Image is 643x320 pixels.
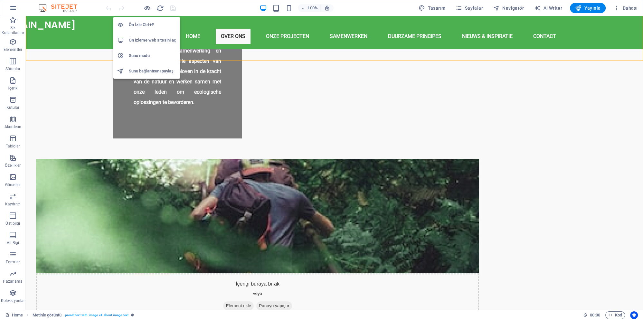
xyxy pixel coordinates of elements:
span: : [594,313,595,317]
button: Yayınla [570,3,606,13]
h6: Oturum süresi [583,311,600,319]
h6: Ön İzle Ctrl+P [129,21,176,29]
span: Tasarım [419,5,445,11]
p: Kaydırıcı [5,202,21,207]
button: reload [156,4,164,12]
p: Alt Bigi [7,240,19,245]
p: Sütunlar [5,66,21,71]
h6: Sunu modu [129,52,176,60]
p: Pazarlama [3,279,23,284]
span: Navigatör [493,5,524,11]
span: Sayfalar [456,5,483,11]
span: Element ekle [197,285,228,294]
button: Sayfalar [453,3,486,13]
p: Kutular [6,105,20,110]
span: Seçmek için tıkla. Düzenlemek için çift tıkla [33,311,61,319]
p: Görseller [5,182,21,187]
p: Özellikler [5,163,21,168]
p: Üst bilgi [5,221,20,226]
h6: 100% [307,4,318,12]
button: 100% [298,4,321,12]
span: Dahası [613,5,638,11]
p: İçerik [8,86,17,91]
button: AI Writer [532,3,565,13]
h6: Sunu bağlantısını paylaş [129,67,176,75]
button: Kod [605,311,625,319]
span: AI Writer [534,5,562,11]
button: Navigatör [491,3,526,13]
button: Tasarım [416,3,448,13]
span: Kod [608,311,622,319]
img: Editor Logo [37,4,85,12]
p: Formlar [6,259,20,265]
i: Yeniden boyutlandırmada yakınlaştırma düzeyini seçilen cihaza uyacak şekilde otomatik olarak ayarla. [324,5,330,11]
div: Tasarım (Ctrl+Alt+Y) [416,3,448,13]
nav: breadcrumb [33,311,134,319]
span: Yayınla [575,5,600,11]
p: Tablolar [6,144,20,149]
span: . preset-text-with-image-v4-about-image-text [64,311,128,319]
p: Elementler [4,47,22,52]
button: Dahası [611,3,640,13]
i: Bu element, özelleştirilebilir bir ön ayar [131,313,134,317]
p: Akordeon [5,124,22,129]
span: 00 00 [590,311,600,319]
h6: Ön izleme web sitesini aç [129,36,176,44]
p: Koleksiyonlar [1,298,25,303]
span: Panoyu yapıştır [231,285,266,294]
button: Usercentrics [630,311,638,319]
a: Seçimi iptal etmek için tıkla. Sayfaları açmak için çift tıkla [5,311,23,319]
div: İçeriği buraya bırak [10,257,453,303]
